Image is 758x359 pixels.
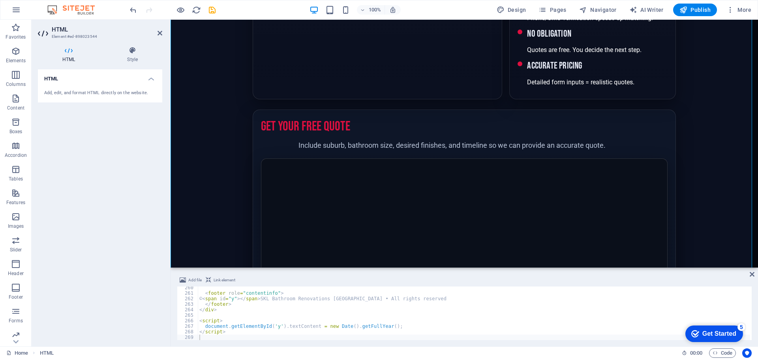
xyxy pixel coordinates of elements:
p: Accordion [5,152,27,158]
h4: HTML [38,47,103,63]
div: 262 [177,296,199,301]
h4: HTML [38,69,162,84]
nav: breadcrumb [40,348,54,358]
button: Click here to leave preview mode and continue editing [176,5,185,15]
p: Tables [9,176,23,182]
div: 264 [177,307,199,312]
p: Favorites [6,34,26,40]
button: undo [128,5,138,15]
div: Add, edit, and format HTML directly on the website. [44,90,156,97]
p: Columns [6,81,26,87]
p: Images [8,223,24,229]
span: Design [497,6,526,14]
button: Pages [535,4,569,16]
div: 267 [177,324,199,329]
div: 268 [177,329,199,335]
h3: Element #ed-898023544 [52,33,146,40]
div: 269 [177,335,199,340]
button: Add file [178,275,203,285]
div: 260 [177,285,199,290]
div: Get Started 5 items remaining, 0% complete [4,4,62,20]
h6: 100% [369,5,381,15]
span: Pages [538,6,566,14]
span: Click to select. Double-click to edit [40,348,54,358]
span: Publish [679,6,711,14]
h6: Session time [682,348,703,358]
div: 266 [177,318,199,324]
button: reload [191,5,201,15]
span: Add file [188,275,202,285]
button: 100% [357,5,385,15]
img: Editor Logo [45,5,105,15]
button: Code [709,348,736,358]
p: Elements [6,58,26,64]
p: Header [8,270,24,277]
button: More [723,4,754,16]
button: Link element [205,275,236,285]
div: 265 [177,312,199,318]
span: : [696,350,697,356]
button: Usercentrics [742,348,752,358]
i: On resize automatically adjust zoom level to fit chosen device. [389,6,396,13]
button: AI Writer [626,4,667,16]
span: Code [713,348,732,358]
h2: HTML [52,26,162,33]
span: More [726,6,751,14]
p: Features [6,199,25,206]
div: Get Started [21,9,55,16]
i: Reload page [192,6,201,15]
a: Click to cancel selection. Double-click to open Pages [6,348,28,358]
span: Navigator [579,6,617,14]
p: Footer [9,294,23,300]
h4: Style [103,47,162,63]
div: 5 [56,2,64,9]
p: Content [7,105,24,111]
p: Forms [9,318,23,324]
div: 261 [177,290,199,296]
span: Link element [214,275,235,285]
p: Boxes [9,128,23,135]
button: Navigator [576,4,620,16]
span: AI Writer [629,6,664,14]
button: Design [493,4,529,16]
div: 263 [177,301,199,307]
button: Publish [673,4,717,16]
div: Design (Ctrl+Alt+Y) [493,4,529,16]
button: save [207,5,217,15]
span: 00 00 [690,348,702,358]
i: Save (Ctrl+S) [208,6,217,15]
p: Slider [10,247,22,253]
